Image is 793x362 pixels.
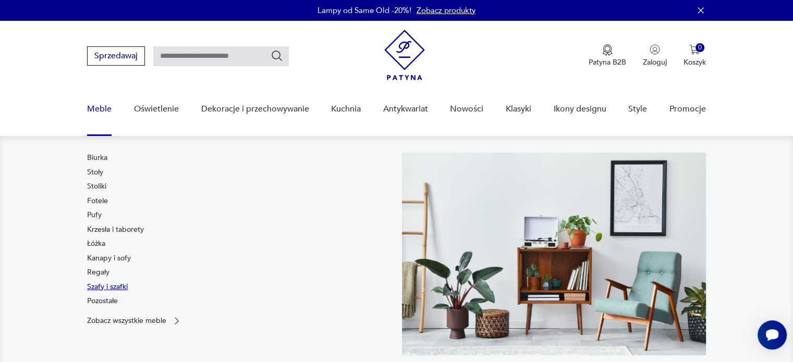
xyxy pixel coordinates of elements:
a: Stoły [87,167,103,178]
a: Kanapy i sofy [87,253,131,264]
button: Szukaj [271,49,283,62]
a: Szafy i szafki [87,282,128,292]
a: Antykwariat [383,89,428,129]
a: Stoliki [87,181,106,192]
a: Style [628,89,647,129]
p: Zaloguj [643,57,667,67]
img: Ikona medalu [602,44,613,56]
a: Biurka [87,153,107,163]
a: Ikony designu [553,89,606,129]
a: Kuchnia [331,89,361,129]
a: Nowości [450,89,483,129]
a: Pufy [87,210,102,220]
a: Pozostałe [87,296,118,306]
button: Patyna B2B [589,44,626,67]
a: Zobacz wszystkie meble [87,316,182,326]
a: Sprzedawaj [87,53,145,60]
p: Koszyk [684,57,706,67]
img: 969d9116629659dbb0bd4e745da535dc.jpg [402,153,706,355]
img: Ikonka użytkownika [650,44,660,55]
div: 0 [696,43,704,52]
iframe: Smartsupp widget button [758,320,787,349]
a: Promocje [669,89,706,129]
a: Fotele [87,196,108,206]
a: Zobacz produkty [417,5,475,16]
a: Meble [87,89,112,129]
a: Klasyki [506,89,531,129]
button: Zaloguj [643,44,667,67]
a: Łóżka [87,239,105,249]
a: Ikona medaluPatyna B2B [589,44,626,67]
img: Ikona koszyka [689,44,700,55]
p: Lampy od Same Old -20%! [318,5,411,16]
button: 0Koszyk [684,44,706,67]
p: Zobacz wszystkie meble [87,317,166,324]
a: Regały [87,267,109,278]
a: Oświetlenie [134,89,179,129]
a: Krzesła i taborety [87,224,144,235]
p: Patyna B2B [589,57,626,67]
button: Sprzedawaj [87,46,145,66]
a: Dekoracje i przechowywanie [201,89,309,129]
img: Patyna - sklep z meblami i dekoracjami vintage [384,30,425,80]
